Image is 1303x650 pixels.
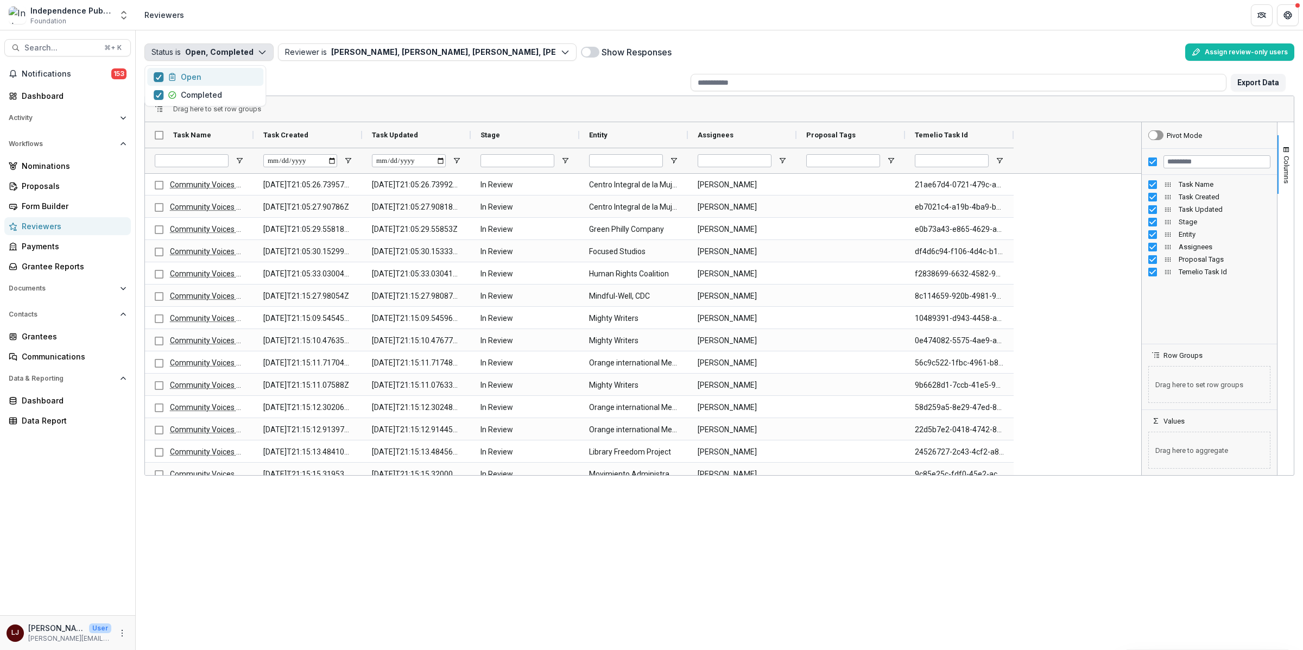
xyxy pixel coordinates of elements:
div: Payments [22,241,122,252]
button: Open Workflows [4,135,131,153]
p: [PERSON_NAME][EMAIL_ADDRESS][DOMAIN_NAME] [28,634,111,643]
span: Row Groups [1163,351,1203,359]
div: Proposal Tags Column [1142,253,1277,266]
input: Proposal Tags Filter Input [806,154,880,167]
span: [PERSON_NAME] [698,218,787,241]
span: [PERSON_NAME] [698,241,787,263]
span: [DATE]T21:15:12.913976Z [263,419,352,441]
div: Dashboard [22,395,122,406]
span: In Review [480,218,570,241]
label: Show Responses [602,46,672,59]
span: [PERSON_NAME] [698,441,787,463]
span: 8c114659-920b-4981-9626-cf4689a5094e [915,285,1004,307]
span: In Review [480,441,570,463]
span: In Review [480,463,570,485]
span: 9b6628d1-7ccb-41e5-9926-9510bf97febb [915,374,1004,396]
span: Centro Integral de la Mujer Madre Tierra [589,196,678,218]
div: Grantee Reports [22,261,122,272]
span: In Review [480,174,570,196]
a: Communications [4,348,131,365]
span: 153 [111,68,126,79]
span: Mighty Writers [589,307,678,330]
input: Task Name Filter Input [155,154,229,167]
input: Entity Filter Input [589,154,663,167]
span: [DATE]T21:15:12.302061Z [263,396,352,419]
button: Search... [4,39,131,56]
div: Values [1142,425,1277,475]
a: Dashboard [4,87,131,105]
span: Workflows [9,140,116,148]
span: 9c85e25c-fdf0-45e2-aca5-c6054c02dc24 [915,463,1004,485]
a: Proposals [4,177,131,195]
span: Assignees [698,131,733,139]
a: Dashboard [4,392,131,409]
a: Community Voices Application Evaluation [170,425,312,434]
div: Stage Column [1142,216,1277,228]
span: In Review [480,330,570,352]
span: 0e474082-5575-4ae9-a5c6-4e893f435640 [915,330,1004,352]
span: [DATE]T21:15:11.717048Z [263,352,352,374]
span: [DATE]T21:05:33.030417Z [372,263,461,285]
span: 21ae67d4-0721-479c-aa9b-a2aff0494c28 [915,174,1004,196]
button: Open Filter Menu [235,156,244,165]
a: Community Voices Application Evaluation [170,225,312,234]
span: Green Philly Company [589,218,678,241]
button: Get Help [1277,4,1299,26]
p: Open [181,71,201,83]
div: Independence Public Media Foundation [30,5,112,16]
a: Community Voices Application Evaluation [170,470,312,478]
div: Form Builder [22,200,122,212]
div: Task Updated Column [1142,203,1277,216]
span: Task Name [173,131,211,139]
div: Grantees [22,331,122,342]
span: Task Created [1179,193,1270,201]
span: Proposal Tags [806,131,856,139]
a: Community Voices Application Evaluation [170,403,312,412]
span: e0b73a43-e865-4629-a330-4e987f1ce92a [915,218,1004,241]
span: [DATE]T21:15:15.319532Z [263,463,352,485]
span: In Review [480,196,570,218]
span: [PERSON_NAME] [698,374,787,396]
button: Open Filter Menu [344,156,352,165]
span: Mighty Writers [589,374,678,396]
span: Orange international Media Inc. [589,396,678,419]
span: [DATE]T21:05:29.558183Z [263,218,352,241]
span: In Review [480,307,570,330]
span: Drag here to aggregate [1148,432,1270,469]
div: Column List 8 Columns [1142,178,1277,278]
div: Dashboard [22,90,122,102]
span: [DATE]T21:05:27.908183Z [372,196,461,218]
span: 24526727-2c43-4cf2-a80e-64b5d35628bf [915,441,1004,463]
button: Export Data [1231,74,1286,91]
span: Mindful-Well, CDC [589,285,678,307]
span: [DATE]T21:15:13.484561Z [372,441,461,463]
button: Assign review-only users [1185,43,1294,61]
input: Filter Columns Input [1163,155,1270,168]
div: Data Report [22,415,122,426]
button: Open Contacts [4,306,131,323]
a: Grantee Reports [4,257,131,275]
span: In Review [480,396,570,419]
span: eb7021c4-a19b-4ba9-b19e-9416419bec77 [915,196,1004,218]
span: [PERSON_NAME] [698,419,787,441]
span: Stage [1179,218,1270,226]
span: f2838699-6632-4582-91cd-f269b0301a49 [915,263,1004,285]
span: Columns [1282,156,1291,184]
div: Row Groups [173,105,261,113]
span: Contacts [9,311,116,318]
span: [PERSON_NAME] [698,174,787,196]
div: Proposals [22,180,122,192]
button: Open Filter Menu [669,156,678,165]
span: [DATE]T21:05:26.739577Z [263,174,352,196]
a: Grantees [4,327,131,345]
a: Community Voices Application Evaluation [170,447,312,456]
button: Open entity switcher [116,4,131,26]
div: Assignees Column [1142,241,1277,253]
span: [DATE]T21:05:29.55853Z [372,218,461,241]
span: In Review [480,352,570,374]
span: [DATE]T21:05:30.152999Z [263,241,352,263]
button: Partners [1251,4,1273,26]
span: [DATE]T21:15:10.476353Z [263,330,352,352]
button: Reviewer is[PERSON_NAME], [PERSON_NAME], [PERSON_NAME], [PERSON_NAME], M. [PERSON_NAME], [PERSON_... [278,43,577,61]
span: [DATE]T21:05:33.030045Z [263,263,352,285]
